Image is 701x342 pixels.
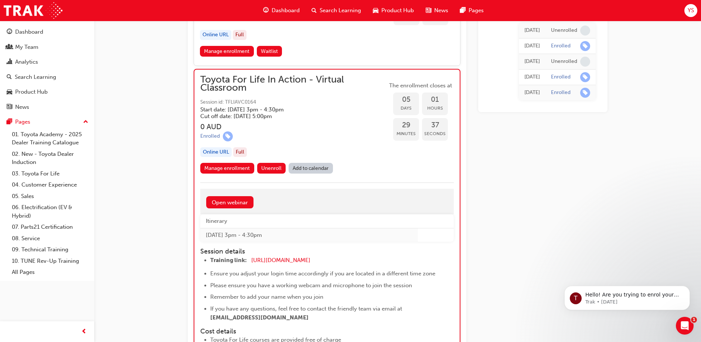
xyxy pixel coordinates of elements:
[289,163,333,174] a: Add to calendar
[426,6,431,15] span: news-icon
[200,328,454,336] h4: Cost details
[684,4,697,17] button: YS
[200,248,440,256] h4: Session details
[261,165,282,171] span: Unenroll
[200,76,387,92] span: Toyota For Life In Action - Virtual Classroom
[551,89,571,96] div: Enrolled
[272,6,300,15] span: Dashboard
[306,3,367,18] a: search-iconSearch Learning
[422,130,448,138] span: Seconds
[367,3,420,18] a: car-iconProduct Hub
[3,40,91,54] a: My Team
[210,257,247,264] span: Training link:
[676,317,694,335] iframe: Intercom live chat
[551,58,577,65] div: Unenrolled
[434,6,448,15] span: News
[9,179,91,191] a: 04. Customer Experience
[15,43,38,51] div: My Team
[9,244,91,255] a: 09. Technical Training
[688,6,694,15] span: YS
[200,163,254,174] a: Manage enrollment
[261,48,278,54] span: Waitlist
[551,74,571,81] div: Enrolled
[524,88,540,97] div: Thu Aug 07 2025 13:39:12 GMT+1000 (Australian Eastern Standard Time)
[7,89,12,95] span: car-icon
[422,121,448,130] span: 37
[691,317,697,323] span: 1
[551,43,571,50] div: Enrolled
[9,221,91,233] a: 07. Parts21 Certification
[7,44,12,51] span: people-icon
[580,57,590,67] span: learningRecordVerb_NONE-icon
[9,168,91,180] a: 03. Toyota For Life
[263,6,269,15] span: guage-icon
[524,57,540,66] div: Sun Aug 10 2025 15:53:25 GMT+1000 (Australian Eastern Standard Time)
[524,73,540,81] div: Sun Aug 10 2025 15:46:34 GMT+1000 (Australian Eastern Standard Time)
[257,163,286,174] button: Unenroll
[9,255,91,267] a: 10. TUNE Rev-Up Training
[469,6,484,15] span: Pages
[454,3,490,18] a: pages-iconPages
[9,148,91,168] a: 02. New - Toyota Dealer Induction
[210,270,435,277] span: Ensure you adjust your login time accordingly if you are located in a different time zone
[580,26,590,36] span: learningRecordVerb_NONE-icon
[15,103,29,111] div: News
[422,104,448,113] span: Hours
[393,104,419,113] span: Days
[15,118,30,126] div: Pages
[373,6,378,15] span: car-icon
[15,28,43,36] div: Dashboard
[200,214,418,228] th: Itinerary
[580,72,590,82] span: learningRecordVerb_ENROLL-icon
[7,74,12,81] span: search-icon
[251,257,310,264] a: [URL][DOMAIN_NAME]
[393,95,419,104] span: 05
[200,113,375,120] h5: Cut off date: [DATE] 5:00pm
[257,46,282,57] button: Waitlist
[420,3,454,18] a: news-iconNews
[3,25,91,39] a: Dashboard
[83,117,88,127] span: up-icon
[210,294,323,300] span: Remember to add your name when you join
[223,131,233,141] span: learningRecordVerb_ENROLL-icon
[206,196,253,208] a: Open webinar
[3,55,91,69] a: Analytics
[9,266,91,278] a: All Pages
[580,88,590,98] span: learningRecordVerb_ENROLL-icon
[4,2,62,19] img: Trak
[7,104,12,111] span: news-icon
[9,233,91,244] a: 08. Service
[200,46,254,57] a: Manage enrollment
[3,100,91,114] a: News
[422,95,448,104] span: 01
[7,119,12,125] span: pages-icon
[257,3,306,18] a: guage-iconDashboard
[200,147,232,157] div: Online URL
[3,70,91,84] a: Search Learning
[233,147,247,157] div: Full
[81,327,87,336] span: prev-icon
[233,30,246,40] div: Full
[524,26,540,35] div: Wed Aug 13 2025 08:27:38 GMT+1000 (Australian Eastern Standard Time)
[200,98,387,107] span: Session id: TFLIAVC0164
[387,81,454,90] span: The enrollment closes at
[210,314,309,321] span: [EMAIL_ADDRESS][DOMAIN_NAME]
[210,305,402,312] span: If you have any questions, feel free to contact the friendly team via email at
[200,76,454,177] button: Toyota For Life In Action - Virtual ClassroomSession id: TFLIAVC0164Start date: [DATE] 3pm - 4:30...
[200,30,231,40] div: Online URL
[9,191,91,202] a: 05. Sales
[200,123,387,131] h3: 0 AUD
[3,115,91,129] button: Pages
[320,6,361,15] span: Search Learning
[312,6,317,15] span: search-icon
[460,6,466,15] span: pages-icon
[200,228,418,242] td: [DATE] 3pm - 4:30pm
[3,85,91,99] a: Product Hub
[393,130,419,138] span: Minutes
[9,129,91,148] a: 01. Toyota Academy - 2025 Dealer Training Catalogue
